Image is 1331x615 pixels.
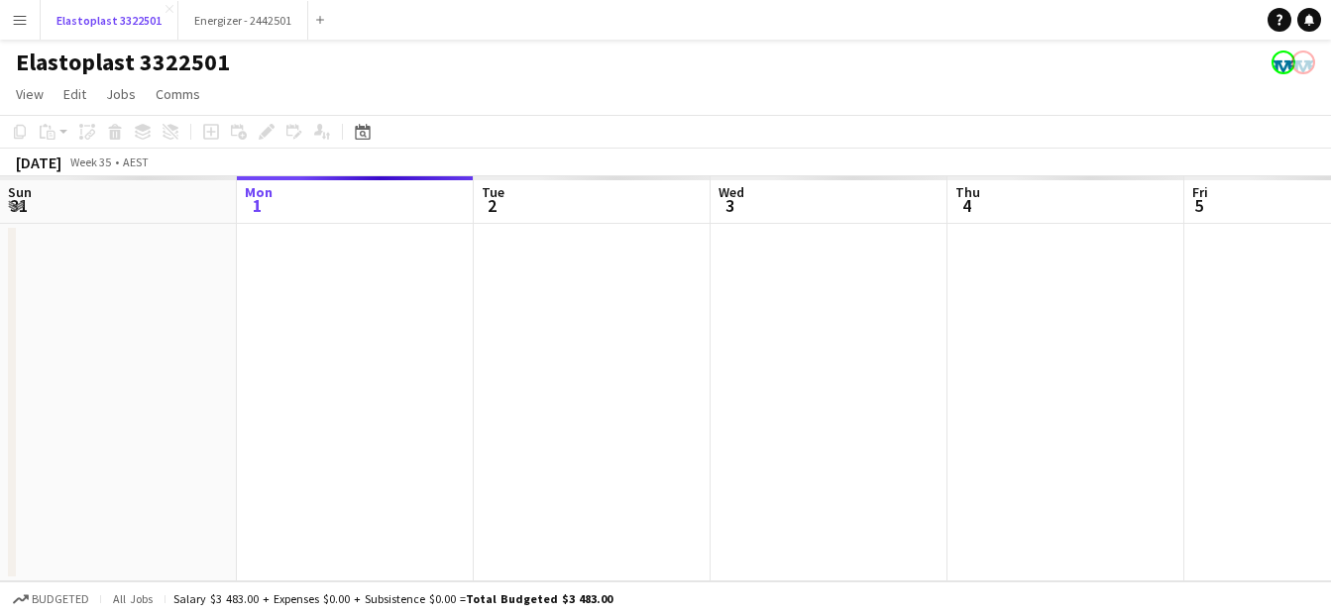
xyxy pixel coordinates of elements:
[63,85,86,103] span: Edit
[32,592,89,606] span: Budgeted
[55,81,94,107] a: Edit
[1192,183,1208,201] span: Fri
[479,194,504,217] span: 2
[8,81,52,107] a: View
[16,85,44,103] span: View
[123,154,149,169] div: AEST
[8,183,32,201] span: Sun
[952,194,980,217] span: 4
[5,194,32,217] span: 31
[1291,51,1315,74] app-user-avatar: Kristin Kenneally
[65,154,115,169] span: Week 35
[245,183,273,201] span: Mon
[10,588,92,610] button: Budgeted
[16,153,61,172] div: [DATE]
[466,591,612,606] span: Total Budgeted $3 483.00
[148,81,208,107] a: Comms
[1272,51,1295,74] app-user-avatar: Kristin Kenneally
[109,591,157,606] span: All jobs
[719,183,744,201] span: Wed
[98,81,144,107] a: Jobs
[178,1,308,40] button: Energizer - 2442501
[16,48,230,77] h1: Elastoplast 3322501
[1189,194,1208,217] span: 5
[106,85,136,103] span: Jobs
[242,194,273,217] span: 1
[716,194,744,217] span: 3
[173,591,612,606] div: Salary $3 483.00 + Expenses $0.00 + Subsistence $0.00 =
[41,1,178,40] button: Elastoplast 3322501
[955,183,980,201] span: Thu
[482,183,504,201] span: Tue
[156,85,200,103] span: Comms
